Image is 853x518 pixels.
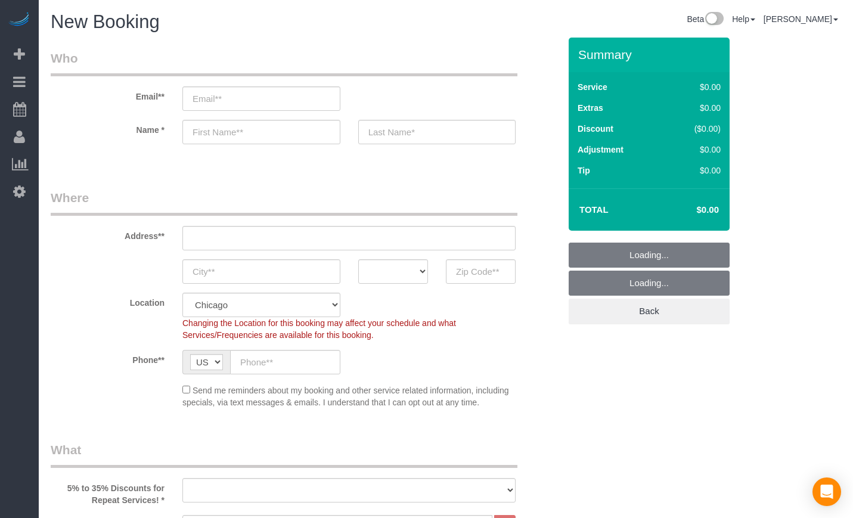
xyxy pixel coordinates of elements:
[661,205,719,215] h4: $0.00
[732,14,755,24] a: Help
[578,144,624,156] label: Adjustment
[669,144,721,156] div: $0.00
[669,81,721,93] div: $0.00
[42,120,173,136] label: Name *
[182,318,456,340] span: Changing the Location for this booking may affect your schedule and what Services/Frequencies are...
[358,120,516,144] input: Last Name*
[446,259,516,284] input: Zip Code**
[51,11,160,32] span: New Booking
[578,123,613,135] label: Discount
[51,49,517,76] legend: Who
[51,441,517,468] legend: What
[579,204,609,215] strong: Total
[704,12,724,27] img: New interface
[578,81,607,93] label: Service
[669,165,721,176] div: $0.00
[42,293,173,309] label: Location
[182,386,509,407] span: Send me reminders about my booking and other service related information, including specials, via...
[669,123,721,135] div: ($0.00)
[578,165,590,176] label: Tip
[669,102,721,114] div: $0.00
[569,299,730,324] a: Back
[182,120,340,144] input: First Name**
[812,477,841,506] div: Open Intercom Messenger
[42,478,173,506] label: 5% to 35% Discounts for Repeat Services! *
[764,14,838,24] a: [PERSON_NAME]
[687,14,724,24] a: Beta
[578,48,724,61] h3: Summary
[7,12,31,29] img: Automaid Logo
[51,189,517,216] legend: Where
[578,102,603,114] label: Extras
